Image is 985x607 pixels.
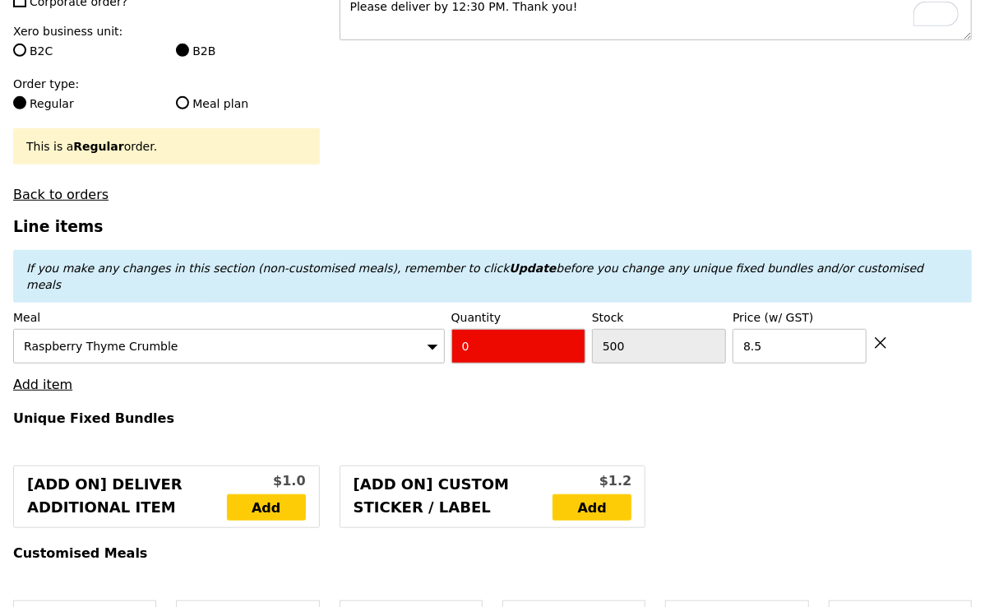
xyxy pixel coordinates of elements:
[26,262,923,291] em: If you make any changes in this section (non-customised meals), remember to click before you chan...
[13,43,156,59] label: B2C
[592,309,726,326] label: Stock
[13,44,26,57] input: B2C
[13,377,72,392] a: Add item
[13,187,109,202] a: Back to orders
[733,309,867,326] label: Price (w/ GST)
[26,138,307,155] div: This is a order.
[176,95,319,112] label: Meal plan
[451,309,585,326] label: Quantity
[13,96,26,109] input: Regular
[227,471,306,491] div: $1.0
[227,494,306,521] a: Add
[13,95,156,112] label: Regular
[13,410,972,426] h4: Unique Fixed Bundles
[13,218,972,235] h3: Line items
[176,96,189,109] input: Meal plan
[509,262,556,275] b: Update
[176,43,319,59] label: B2B
[13,23,320,39] label: Xero business unit:
[553,471,631,491] div: $1.2
[73,140,123,153] b: Regular
[176,44,189,57] input: B2B
[13,545,972,561] h4: Customised Meals
[553,494,631,521] a: Add
[13,76,320,92] label: Order type:
[24,340,178,353] span: Raspberry Thyme Crumble
[354,473,553,521] div: [Add on] Custom Sticker / Label
[13,309,445,326] label: Meal
[27,473,227,521] div: [Add on] Deliver Additional Item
